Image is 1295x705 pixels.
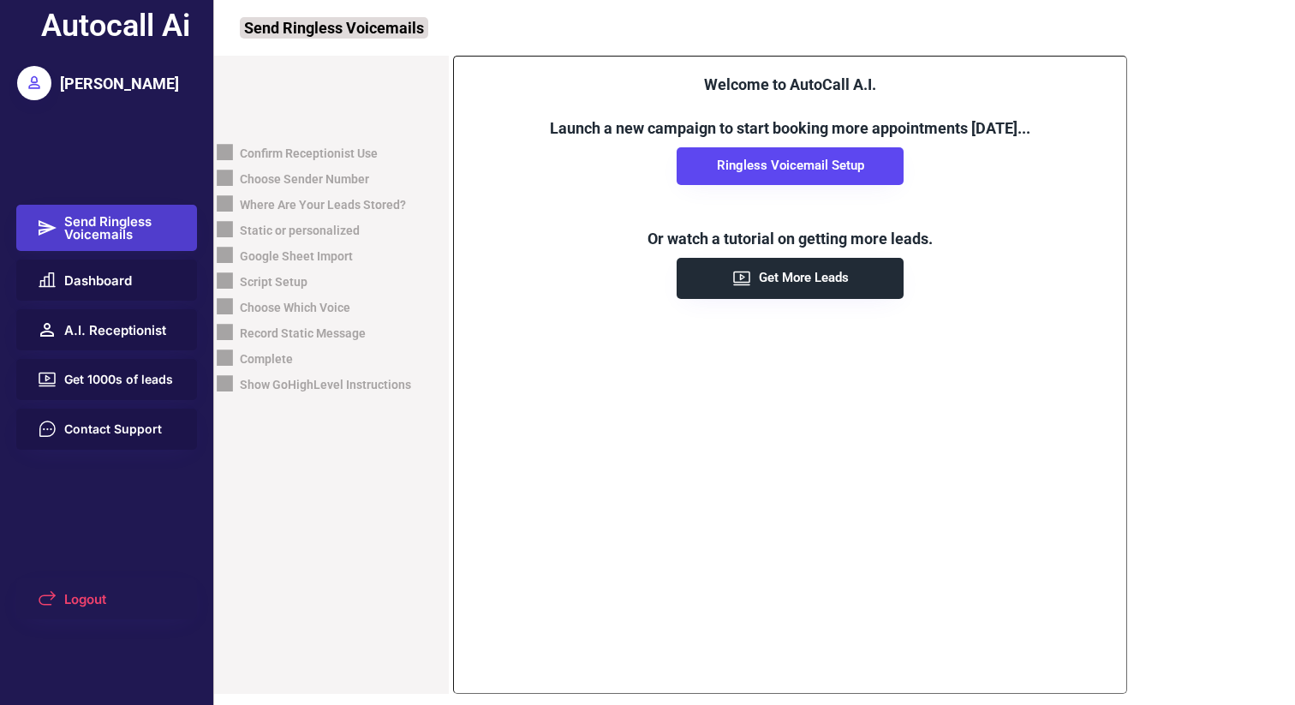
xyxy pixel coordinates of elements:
span: Dashboard [64,274,132,287]
div: Choose Which Voice [240,300,350,317]
div: Static or personalized [240,223,360,240]
span: A.I. Receptionist [64,324,166,337]
button: Send Ringless Voicemails [16,205,198,251]
span: Send Ringless Voicemails [64,215,177,241]
button: Logout [16,578,198,619]
button: Dashboard [16,260,198,301]
button: Get More Leads [677,258,904,299]
div: Complete [240,351,293,368]
button: Ringless Voicemail Setup [677,147,904,185]
span: Logout [64,593,106,606]
button: Get 1000s of leads [16,359,198,400]
span: Get 1000s of leads [64,373,173,385]
font: Welcome to AutoCall A.I. Launch a new campaign to start booking more appointments [DATE]... [550,75,1030,136]
div: Script Setup [240,274,307,291]
font: Or watch a tutorial on getting more leads. [647,230,933,248]
div: Where Are Your Leads Stored? [240,197,406,214]
span: Get More Leads [759,272,849,284]
div: Confirm Receptionist Use [240,146,378,163]
div: Choose Sender Number [240,171,369,188]
span: Contact Support [64,423,162,435]
button: A.I. Receptionist [16,309,198,350]
div: Send Ringless Voicemails [240,17,428,39]
div: Google Sheet Import [240,248,353,266]
div: Autocall Ai [41,4,190,47]
div: Show GoHighLevel Instructions [240,377,411,394]
div: Record Static Message [240,326,366,343]
div: [PERSON_NAME] [60,73,179,94]
button: Contact Support [16,409,198,450]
